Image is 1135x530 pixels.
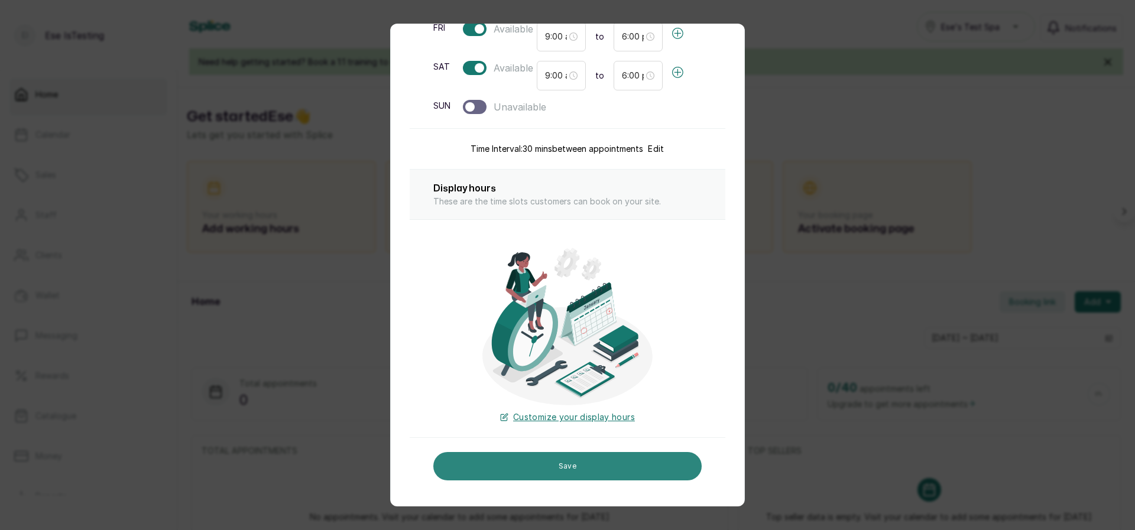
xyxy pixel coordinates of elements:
[494,61,533,75] span: Available
[545,30,567,43] input: Select time
[463,61,533,75] span: Available
[463,100,546,114] span: Unavailable
[648,143,664,155] button: Edit
[433,196,702,207] p: These are the time slots customers can book on your site.
[595,31,604,43] span: to
[433,22,445,34] span: fri
[622,30,644,43] input: Select time
[494,100,546,114] span: Unavailable
[471,143,643,155] p: Time Interval: 30 mins between appointments
[545,69,567,82] input: Select time
[433,181,702,196] h2: Display hours
[500,411,635,423] button: Customize your display hours
[463,22,533,36] span: Available
[433,452,702,480] button: Save
[595,70,604,82] span: to
[433,100,450,112] span: sun
[494,22,533,36] span: Available
[513,411,635,423] span: Customize your display hours
[622,69,644,82] input: Select time
[433,61,450,73] span: sat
